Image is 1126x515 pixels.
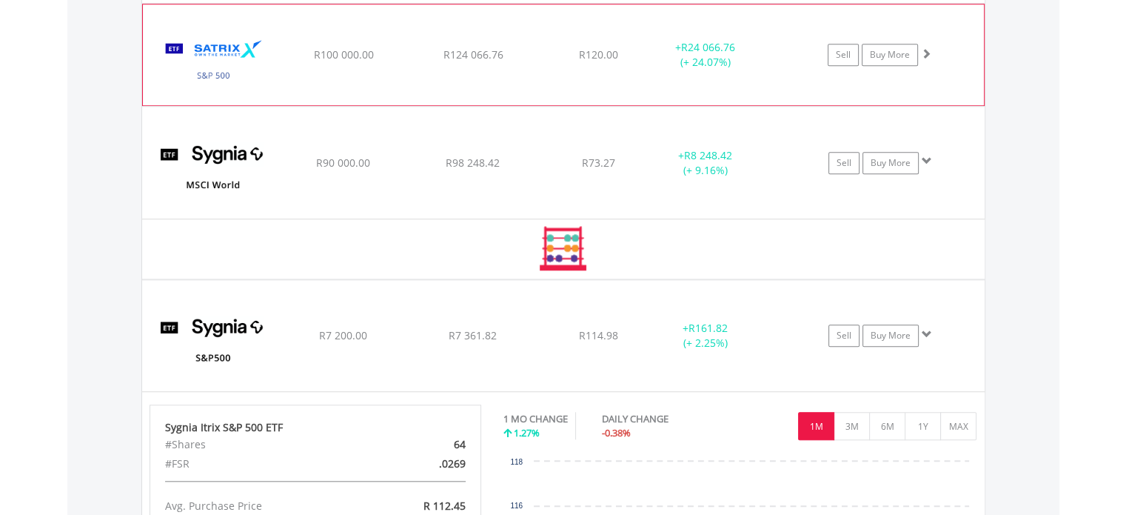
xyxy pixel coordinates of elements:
span: R90 000.00 [316,156,370,170]
div: + (+ 2.25%) [650,321,762,350]
a: Sell [828,152,859,174]
span: R161.82 [688,321,728,335]
a: Buy More [862,44,918,66]
div: + (+ 9.16%) [650,148,762,178]
text: 118 [510,458,523,466]
span: R98 248.42 [446,156,500,170]
button: 3M [834,412,870,440]
button: 6M [869,412,905,440]
span: 1.27% [514,426,540,439]
div: DAILY CHANGE [602,412,720,426]
button: MAX [940,412,976,440]
span: R114.98 [579,328,618,342]
span: R7 361.82 [449,328,497,342]
button: 1M [798,412,834,440]
a: Buy More [862,152,919,174]
span: R 112.45 [423,499,466,513]
div: #Shares [154,435,369,454]
div: #FSR [154,454,369,474]
a: Buy More [862,325,919,347]
img: EQU.ZA.SYG500.png [150,299,277,388]
span: R24 066.76 [681,40,735,54]
span: R73.27 [582,156,615,170]
span: -0.38% [602,426,631,439]
img: EQU.ZA.SYGWD.png [150,125,277,214]
div: Sygnia Itrix S&P 500 ETF [165,420,466,435]
div: + (+ 24.07%) [649,40,760,70]
a: Sell [828,325,859,347]
a: Sell [828,44,859,66]
span: R124 066.76 [443,47,503,62]
span: R120.00 [579,47,618,62]
div: 1 MO CHANGE [503,412,568,426]
img: EQU.ZA.STX500.png [150,23,278,102]
text: 116 [510,502,523,510]
button: 1Y [905,412,941,440]
div: 64 [369,435,476,454]
span: R100 000.00 [313,47,373,62]
div: .0269 [369,454,476,474]
span: R8 248.42 [684,148,732,162]
span: R7 200.00 [319,328,367,342]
